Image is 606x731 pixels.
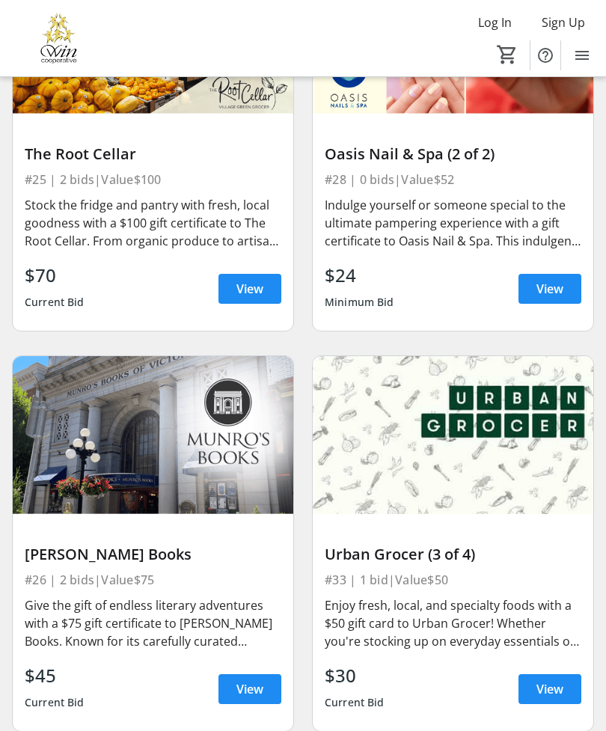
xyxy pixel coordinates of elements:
[236,280,263,298] span: View
[25,662,85,689] div: $45
[518,274,581,304] a: View
[325,169,581,190] div: #28 | 0 bids | Value $52
[25,262,85,289] div: $70
[325,196,581,250] div: Indulge yourself or someone special to the ultimate pampering experience with a gift certificate ...
[494,41,521,68] button: Cart
[236,680,263,698] span: View
[218,274,281,304] a: View
[325,569,581,590] div: #33 | 1 bid | Value $50
[530,10,597,34] button: Sign Up
[530,40,560,70] button: Help
[13,356,293,514] img: Munro's Books
[466,10,524,34] button: Log In
[25,196,281,250] div: Stock the fridge and pantry with fresh, local goodness with a $100 gift certificate to The Root C...
[536,280,563,298] span: View
[25,545,281,563] div: [PERSON_NAME] Books
[25,145,281,163] div: The Root Cellar
[25,569,281,590] div: #26 | 2 bids | Value $75
[313,356,593,514] img: Urban Grocer (3 of 4)
[567,40,597,70] button: Menu
[536,680,563,698] span: View
[218,674,281,704] a: View
[542,13,585,31] span: Sign Up
[325,689,385,716] div: Current Bid
[9,10,108,67] img: Victoria Women In Need Community Cooperative's Logo
[25,169,281,190] div: #25 | 2 bids | Value $100
[325,145,581,163] div: Oasis Nail & Spa (2 of 2)
[325,262,394,289] div: $24
[25,689,85,716] div: Current Bid
[325,596,581,650] div: Enjoy fresh, local, and specialty foods with a $50 gift card to Urban Grocer! Whether you're stoc...
[325,289,394,316] div: Minimum Bid
[325,662,385,689] div: $30
[478,13,512,31] span: Log In
[25,289,85,316] div: Current Bid
[25,596,281,650] div: Give the gift of endless literary adventures with a $75 gift certificate to [PERSON_NAME] Books. ...
[518,674,581,704] a: View
[325,545,581,563] div: Urban Grocer (3 of 4)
